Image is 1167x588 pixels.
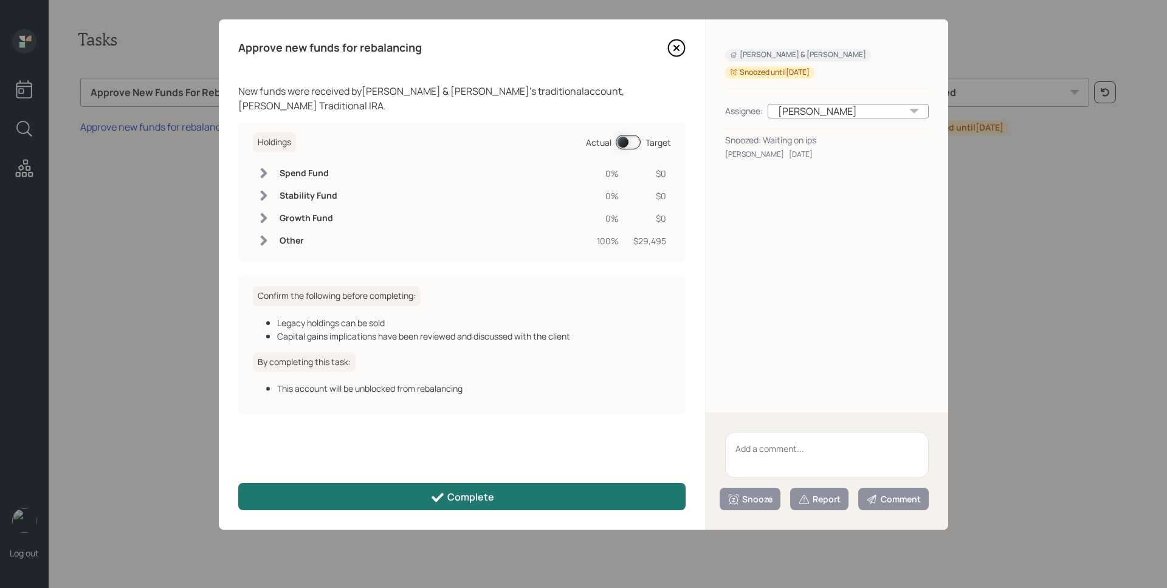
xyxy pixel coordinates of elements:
[633,167,666,180] div: $0
[597,190,619,202] div: 0%
[725,104,763,117] div: Assignee:
[277,330,671,343] div: Capital gains implications have been reviewed and discussed with the client
[645,136,671,149] div: Target
[858,488,929,510] button: Comment
[633,212,666,225] div: $0
[280,213,337,224] h6: Growth Fund
[253,286,421,306] h6: Confirm the following before completing:
[238,483,686,510] button: Complete
[768,104,929,118] div: [PERSON_NAME]
[597,167,619,180] div: 0%
[728,493,773,505] div: Snooze
[253,132,296,152] h6: Holdings
[238,41,422,55] h4: Approve new funds for rebalancing
[790,488,849,510] button: Report
[597,234,619,247] div: 100%
[238,84,686,113] div: New funds were received by [PERSON_NAME] & [PERSON_NAME] 's traditional account, [PERSON_NAME] Tr...
[725,149,784,160] div: [PERSON_NAME]
[789,149,813,160] div: [DATE]
[730,67,810,78] div: Snoozed until [DATE]
[280,168,337,179] h6: Spend Fund
[586,136,611,149] div: Actual
[253,352,356,372] h6: By completing this task:
[725,134,929,146] div: Snoozed: Waiting on ips
[280,236,337,246] h6: Other
[730,50,866,60] div: [PERSON_NAME] & [PERSON_NAME]
[798,493,841,505] div: Report
[866,493,921,505] div: Comment
[277,316,671,329] div: Legacy holdings can be sold
[430,490,494,505] div: Complete
[280,191,337,201] h6: Stability Fund
[633,190,666,202] div: $0
[597,212,619,225] div: 0%
[633,234,666,247] div: $29,495
[277,382,671,395] div: This account will be unblocked from rebalancing
[720,488,780,510] button: Snooze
